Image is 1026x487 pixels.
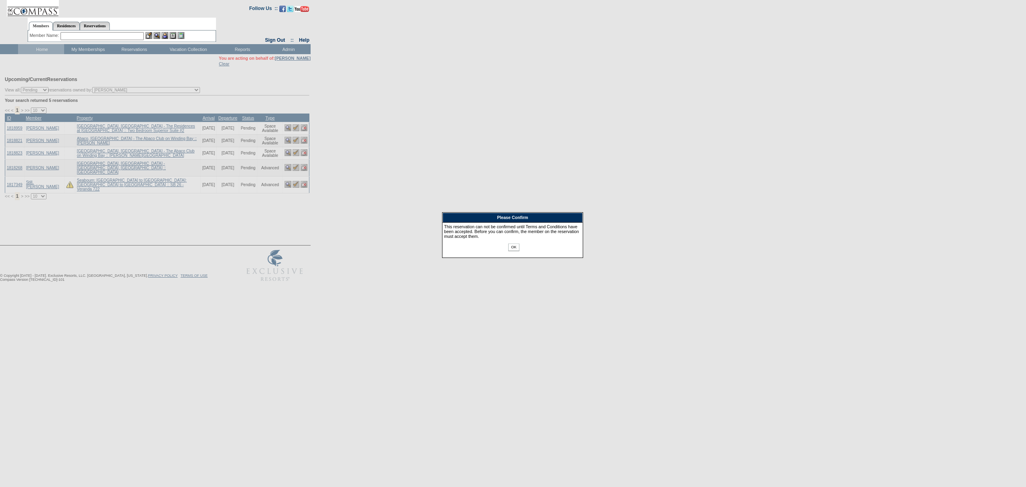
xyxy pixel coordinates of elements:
[508,244,519,251] input: OK
[287,6,293,12] img: Follow us on Twitter
[291,37,294,43] span: ::
[249,5,278,14] td: Follow Us ::
[145,32,152,39] img: b_edit.gif
[279,8,286,13] a: Become our fan on Facebook
[80,22,110,30] a: Reservations
[162,32,168,39] img: Impersonate
[295,6,309,12] img: Subscribe to our YouTube Channel
[53,22,80,30] a: Residences
[279,6,286,12] img: Become our fan on Facebook
[29,22,53,30] a: Members
[442,213,583,223] div: Please Confirm
[30,32,61,39] div: Member Name:
[295,8,309,13] a: Subscribe to our YouTube Channel
[170,32,176,39] img: Reservations
[153,32,160,39] img: View
[444,224,581,239] div: This reservation can not be confirmed until Terms and Conditions have been accepted. Before you c...
[299,37,309,43] a: Help
[287,8,293,13] a: Follow us on Twitter
[178,32,184,39] img: b_calculator.gif
[265,37,285,43] a: Sign Out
